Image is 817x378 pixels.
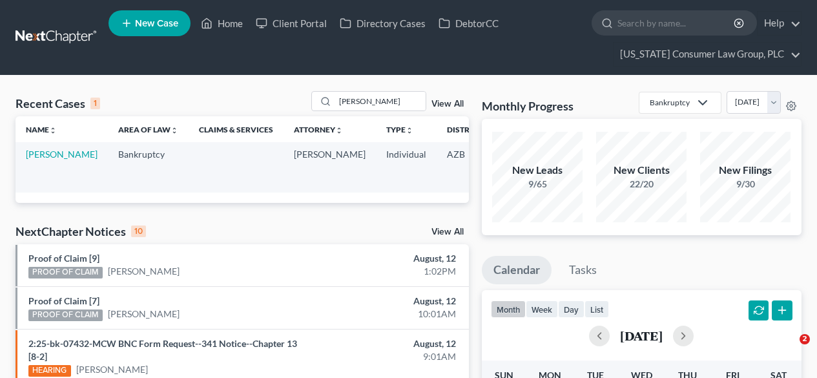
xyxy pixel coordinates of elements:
[76,363,148,376] a: [PERSON_NAME]
[584,300,609,318] button: list
[758,12,801,35] a: Help
[322,350,455,363] div: 9:01AM
[526,300,558,318] button: week
[322,295,455,308] div: August, 12
[614,43,801,66] a: [US_STATE] Consumer Law Group, PLC
[28,365,71,377] div: HEARING
[437,142,500,192] td: AZB
[90,98,100,109] div: 1
[28,267,103,278] div: PROOF OF CLAIM
[650,97,690,108] div: Bankruptcy
[386,125,413,134] a: Typeunfold_more
[16,224,146,239] div: NextChapter Notices
[596,163,687,178] div: New Clients
[431,100,464,109] a: View All
[700,178,791,191] div: 9/30
[194,12,249,35] a: Home
[335,127,343,134] i: unfold_more
[800,334,810,344] span: 2
[118,125,178,134] a: Area of Lawunfold_more
[700,163,791,178] div: New Filings
[491,300,526,318] button: month
[28,253,99,264] a: Proof of Claim [9]
[773,334,804,365] iframe: Intercom live chat
[131,226,146,237] div: 10
[28,295,99,306] a: Proof of Claim [7]
[171,127,178,134] i: unfold_more
[26,149,98,160] a: [PERSON_NAME]
[28,310,103,321] div: PROOF OF CLAIM
[432,12,505,35] a: DebtorCC
[322,337,455,350] div: August, 12
[16,96,100,111] div: Recent Cases
[558,300,584,318] button: day
[322,252,455,265] div: August, 12
[284,142,376,192] td: [PERSON_NAME]
[376,142,437,192] td: Individual
[482,256,552,284] a: Calendar
[28,338,297,362] a: 2:25-bk-07432-MCW BNC Form Request--341 Notice--Chapter 13 [8-2]
[108,142,189,192] td: Bankruptcy
[482,98,574,114] h3: Monthly Progress
[322,308,455,320] div: 10:01AM
[249,12,333,35] a: Client Portal
[322,265,455,278] div: 1:02PM
[620,329,663,342] h2: [DATE]
[49,127,57,134] i: unfold_more
[447,125,490,134] a: Districtunfold_more
[406,127,413,134] i: unfold_more
[492,178,583,191] div: 9/65
[617,11,736,35] input: Search by name...
[333,12,432,35] a: Directory Cases
[26,125,57,134] a: Nameunfold_more
[189,116,284,142] th: Claims & Services
[294,125,343,134] a: Attorneyunfold_more
[108,265,180,278] a: [PERSON_NAME]
[431,227,464,236] a: View All
[335,92,426,110] input: Search by name...
[557,256,608,284] a: Tasks
[108,308,180,320] a: [PERSON_NAME]
[596,178,687,191] div: 22/20
[135,19,178,28] span: New Case
[492,163,583,178] div: New Leads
